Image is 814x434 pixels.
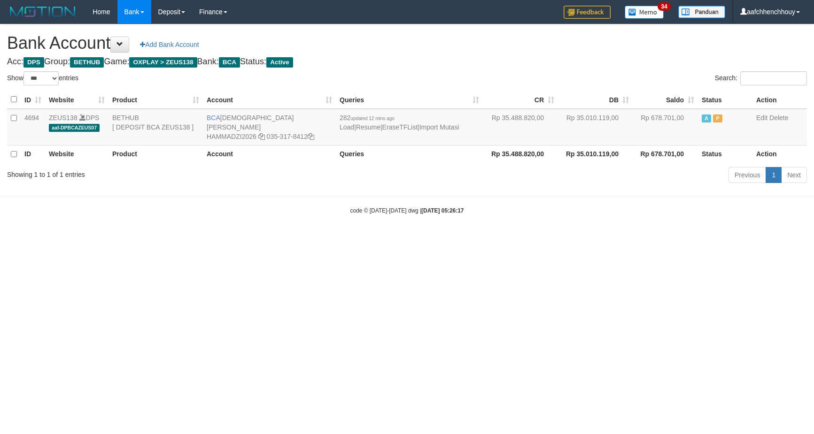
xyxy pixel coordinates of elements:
[356,123,380,131] a: Resume
[258,133,265,140] a: Copy HAMMADZI2026 to clipboard
[45,91,109,109] th: Website: activate to sort column ascending
[421,207,464,214] strong: [DATE] 05:26:17
[45,109,109,145] td: DPS
[109,109,203,145] td: BETHUB [ DEPOSIT BCA ZEUS138 ]
[7,166,332,179] div: Showing 1 to 1 of 1 entries
[23,71,59,85] select: Showentries
[340,123,354,131] a: Load
[266,57,293,68] span: Active
[7,57,807,67] h4: Acc: Group: Game: Bank: Status:
[203,109,336,145] td: [DEMOGRAPHIC_DATA][PERSON_NAME] 035-317-8412
[752,145,807,163] th: Action
[698,145,752,163] th: Status
[340,114,395,122] span: 282
[219,57,240,68] span: BCA
[713,114,722,122] span: Paused
[21,91,45,109] th: ID: activate to sort column ascending
[698,91,752,109] th: Status
[350,116,394,121] span: updated 12 mins ago
[678,6,725,18] img: panduan.png
[756,114,767,122] a: Edit
[21,145,45,163] th: ID
[340,114,459,131] span: | | |
[483,109,558,145] td: Rp 35.488.820,00
[483,145,558,163] th: Rp 35.488.820,00
[483,91,558,109] th: CR: activate to sort column ascending
[45,145,109,163] th: Website
[109,145,203,163] th: Product
[7,5,78,19] img: MOTION_logo.png
[203,145,336,163] th: Account
[715,71,807,85] label: Search:
[49,124,100,132] span: aaf-DPBCAZEUS07
[633,91,698,109] th: Saldo: activate to sort column ascending
[781,167,807,183] a: Next
[769,114,788,122] a: Delete
[350,207,464,214] small: code © [DATE]-[DATE] dwg |
[419,123,459,131] a: Import Mutasi
[729,167,766,183] a: Previous
[203,91,336,109] th: Account: activate to sort column ascending
[633,145,698,163] th: Rp 678.701,00
[7,34,807,53] h1: Bank Account
[382,123,418,131] a: EraseTFList
[109,91,203,109] th: Product: activate to sort column ascending
[633,109,698,145] td: Rp 678.701,00
[564,6,611,19] img: Feedback.jpg
[49,114,78,122] a: ZEUS138
[702,114,711,122] span: Active
[7,71,78,85] label: Show entries
[752,91,807,109] th: Action
[336,145,483,163] th: Queries
[23,57,44,68] span: DPS
[766,167,782,183] a: 1
[740,71,807,85] input: Search:
[70,57,104,68] span: BETHUB
[558,91,633,109] th: DB: activate to sort column ascending
[129,57,197,68] span: OXPLAY > ZEUS138
[658,2,670,11] span: 34
[558,109,633,145] td: Rp 35.010.119,00
[21,109,45,145] td: 4694
[336,91,483,109] th: Queries: activate to sort column ascending
[625,6,664,19] img: Button%20Memo.svg
[134,37,205,53] a: Add Bank Account
[207,133,256,140] a: HAMMADZI2026
[558,145,633,163] th: Rp 35.010.119,00
[207,114,220,122] span: BCA
[308,133,314,140] a: Copy 0353178412 to clipboard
